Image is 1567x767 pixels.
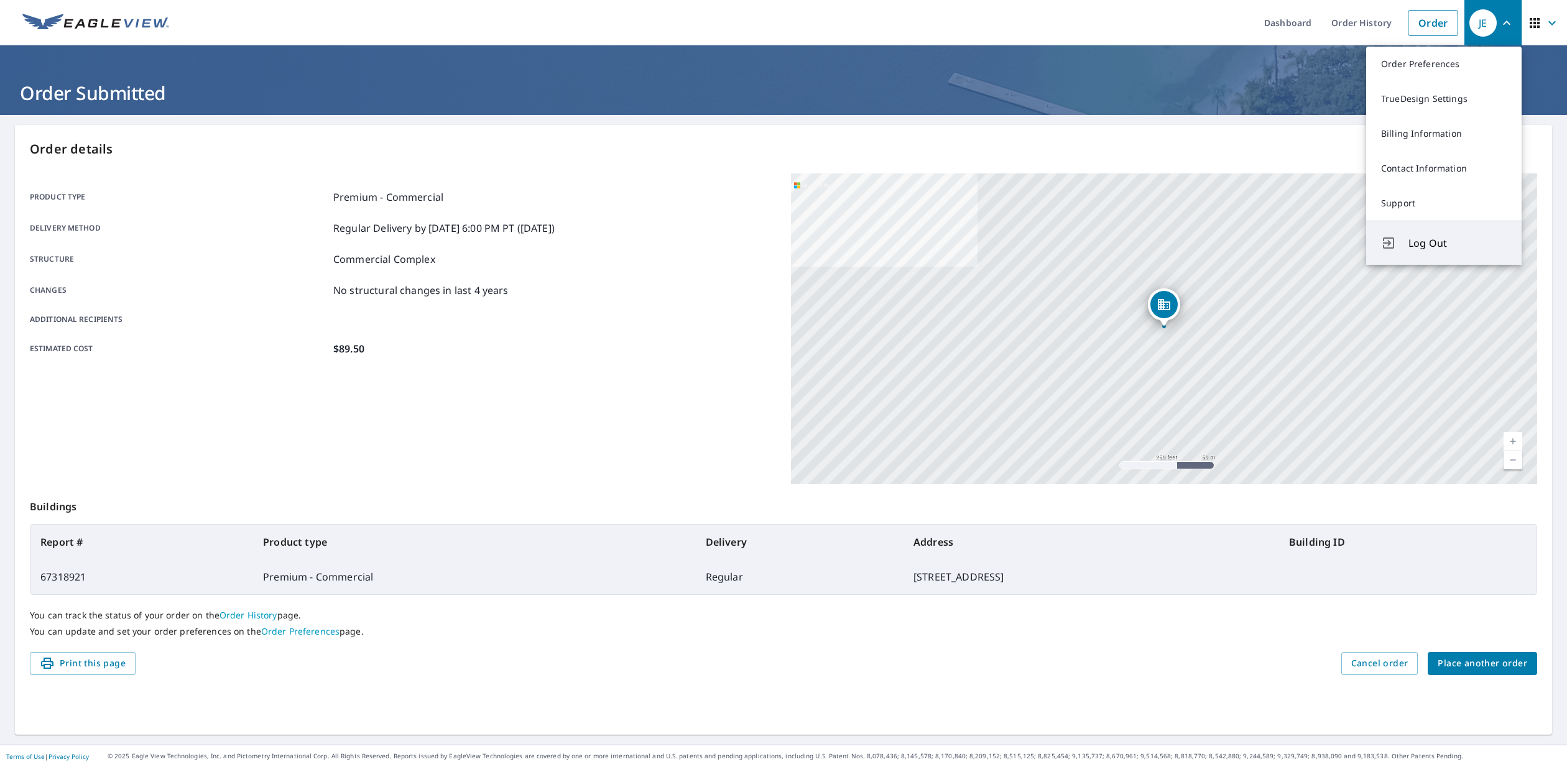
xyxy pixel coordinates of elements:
[30,314,328,325] p: Additional recipients
[30,652,136,675] button: Print this page
[30,626,1537,637] p: You can update and set your order preferences on the page.
[6,753,89,760] p: |
[1366,116,1522,151] a: Billing Information
[30,252,328,267] p: Structure
[1366,151,1522,186] a: Contact Information
[1148,288,1180,327] div: Dropped pin, building 1, Commercial property, 605 Lake Ave W Ladysmith, WI 54848
[1366,81,1522,116] a: TrueDesign Settings
[1366,221,1522,265] button: Log Out
[1504,432,1522,451] a: Current Level 17, Zoom In
[30,283,328,298] p: Changes
[30,484,1537,524] p: Buildings
[30,140,1537,158] p: Order details
[1351,656,1408,671] span: Cancel order
[1366,186,1522,221] a: Support
[15,80,1552,106] h1: Order Submitted
[6,752,45,761] a: Terms of Use
[1279,525,1537,559] th: Building ID
[904,559,1279,594] td: [STREET_ADDRESS]
[333,221,555,236] p: Regular Delivery by [DATE] 6:00 PM PT ([DATE])
[333,341,364,356] p: $89.50
[49,752,89,761] a: Privacy Policy
[30,341,328,356] p: Estimated cost
[1428,652,1537,675] button: Place another order
[1408,10,1458,36] a: Order
[1438,656,1527,671] span: Place another order
[696,559,904,594] td: Regular
[333,283,509,298] p: No structural changes in last 4 years
[220,609,277,621] a: Order History
[108,751,1561,761] p: © 2025 Eagle View Technologies, Inc. and Pictometry International Corp. All Rights Reserved. Repo...
[22,14,169,32] img: EV Logo
[30,190,328,204] p: Product type
[30,221,328,236] p: Delivery method
[333,252,435,267] p: Commercial Complex
[30,559,253,594] td: 67318921
[261,625,340,637] a: Order Preferences
[40,656,126,671] span: Print this page
[1504,451,1522,469] a: Current Level 17, Zoom Out
[1366,47,1522,81] a: Order Preferences
[333,190,443,204] p: Premium - Commercial
[696,525,904,559] th: Delivery
[1408,236,1507,250] span: Log Out
[1469,9,1497,37] div: JE
[1341,652,1418,675] button: Cancel order
[253,525,696,559] th: Product type
[30,525,253,559] th: Report #
[904,525,1279,559] th: Address
[30,610,1537,621] p: You can track the status of your order on the page.
[253,559,696,594] td: Premium - Commercial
